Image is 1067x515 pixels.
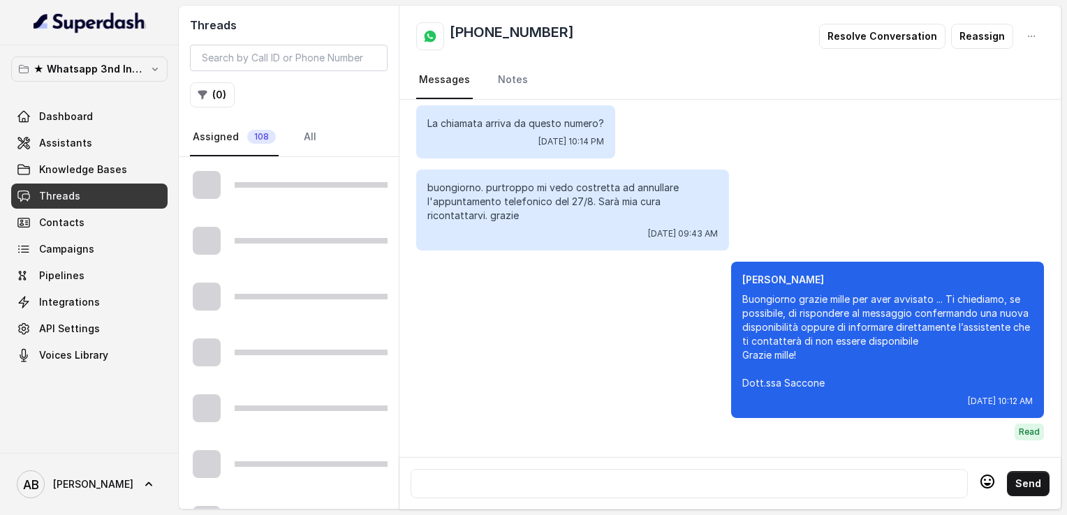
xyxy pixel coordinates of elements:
nav: Tabs [416,61,1044,99]
p: ★ Whatsapp 3nd Inbound BM5 [34,61,145,77]
a: [PERSON_NAME] [11,465,168,504]
a: Assistants [11,130,168,156]
a: Knowledge Bases [11,157,168,182]
span: 108 [247,130,276,144]
p: [PERSON_NAME] [742,273,1033,287]
button: ★ Whatsapp 3nd Inbound BM5 [11,57,168,82]
input: Search by Call ID or Phone Number [190,45,388,71]
a: Dashboard [11,104,168,129]
h2: Threads [190,17,388,33]
span: Threads [39,189,80,203]
span: Read [1015,424,1044,440]
span: Dashboard [39,110,93,124]
a: Assigned108 [190,119,279,156]
nav: Tabs [190,119,388,156]
button: Reassign [951,24,1013,49]
a: All [301,119,319,156]
h2: [PHONE_NUMBER] [450,22,574,50]
span: [DATE] 10:12 AM [968,396,1033,407]
a: Threads [11,184,168,209]
p: La chiamata arriva da questo numero? [427,117,604,130]
a: Notes [495,61,531,99]
span: Knowledge Bases [39,163,127,177]
button: Resolve Conversation [819,24,945,49]
span: [PERSON_NAME] [53,477,133,491]
span: [DATE] 10:14 PM [538,136,604,147]
a: Integrations [11,290,168,315]
span: Assistants [39,136,92,150]
a: Contacts [11,210,168,235]
span: API Settings [39,322,100,336]
span: Contacts [39,216,84,230]
p: Buongiorno grazie mille per aver avvisato ... Ti chiediamo, se possibile, di rispondere al messag... [742,292,1033,390]
a: API Settings [11,316,168,341]
span: Campaigns [39,242,94,256]
span: Voices Library [39,348,108,362]
img: light.svg [34,11,146,33]
p: buongiorno. purtroppo mi vedo costretta ad annullare l'appuntamento telefonico del 27/8. Sarà mia... [427,181,718,223]
button: Send [1007,471,1050,496]
span: [DATE] 09:43 AM [648,228,718,239]
a: Messages [416,61,473,99]
span: Integrations [39,295,100,309]
span: Pipelines [39,269,84,283]
a: Campaigns [11,237,168,262]
text: AB [23,477,39,492]
a: Pipelines [11,263,168,288]
a: Voices Library [11,343,168,368]
button: (0) [190,82,235,107]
